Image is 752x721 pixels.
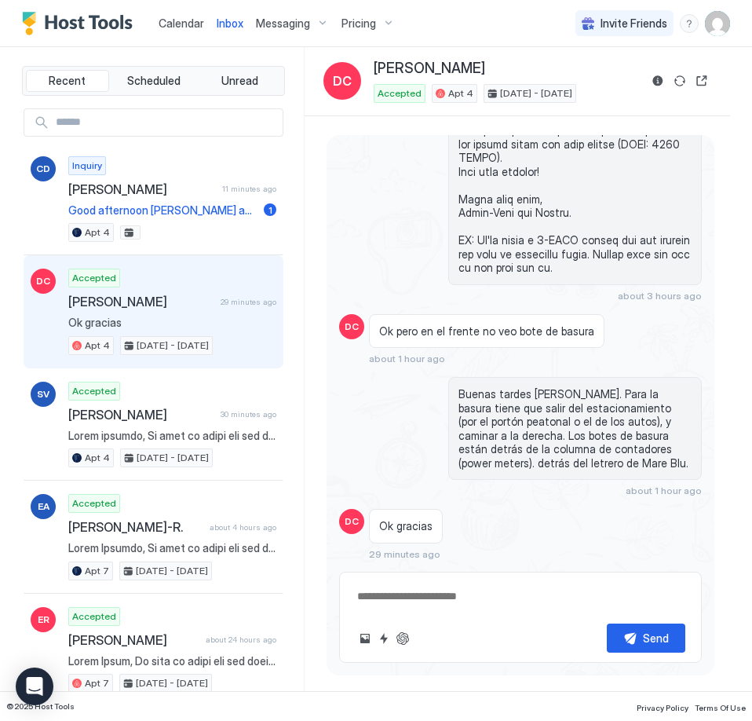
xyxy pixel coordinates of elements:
[68,541,276,555] span: Lorem Ipsumdo, Si amet co adipi eli sed doeiusmo tem INCI UTL Etdol Magn/Aliqu Enimadmin ve qui N...
[26,70,109,92] button: Recent
[379,324,594,339] span: Ok pero en el frente no veo bote de basura
[68,203,257,218] span: Good afternoon [PERSON_NAME] and thank you for your inquiry. You will find beach mats in the apar...
[159,16,204,30] span: Calendar
[72,271,116,285] span: Accepted
[379,519,433,533] span: Ok gracias
[378,86,422,101] span: Accepted
[345,320,359,334] span: DC
[72,159,102,173] span: Inquiry
[85,564,109,578] span: Apt 7
[68,407,214,423] span: [PERSON_NAME]
[670,71,689,90] button: Sync reservation
[648,71,667,90] button: Reservation information
[68,519,203,535] span: [PERSON_NAME]-R.
[68,429,276,443] span: Lorem ipsumdo, Si amet co adipi eli sed doeiusmo tem INCI UTL Etdol Magn/Aliqu Enimadmin ve qui N...
[22,66,285,96] div: tab-group
[68,316,276,330] span: Ok gracias
[374,629,393,648] button: Quick reply
[136,676,208,690] span: [DATE] - [DATE]
[159,15,204,31] a: Calendar
[268,204,272,216] span: 1
[49,74,86,88] span: Recent
[369,548,440,560] span: 29 minutes ago
[38,613,49,627] span: ER
[680,14,699,33] div: menu
[607,624,685,653] button: Send
[217,15,243,31] a: Inbox
[37,387,49,401] span: SV
[637,703,688,712] span: Privacy Policy
[448,86,473,101] span: Apt 4
[68,181,216,197] span: [PERSON_NAME]
[85,451,110,465] span: Apt 4
[68,632,199,648] span: [PERSON_NAME]
[695,703,746,712] span: Terms Of Use
[221,409,276,419] span: 30 minutes ago
[626,485,702,496] span: about 1 hour ago
[345,514,359,529] span: DC
[356,629,374,648] button: Upload image
[68,294,214,309] span: [PERSON_NAME]
[198,70,281,92] button: Unread
[222,184,276,194] span: 11 minutes ago
[68,654,276,668] span: Lorem Ipsum, Do sita co adipi eli sed doeiusmo tem INCI UTL Etdol Magn/Aliqu Enimadmin ve qui Nos...
[618,290,702,302] span: about 3 hours ago
[6,701,75,712] span: © 2025 Host Tools
[16,668,53,705] div: Open Intercom Messenger
[221,297,276,307] span: 29 minutes ago
[500,86,572,101] span: [DATE] - [DATE]
[49,109,283,136] input: Input Field
[221,74,258,88] span: Unread
[72,496,116,511] span: Accepted
[369,353,445,364] span: about 1 hour ago
[85,225,110,240] span: Apt 4
[72,384,116,398] span: Accepted
[637,698,688,715] a: Privacy Policy
[601,16,667,31] span: Invite Friends
[137,339,209,353] span: [DATE] - [DATE]
[643,630,669,646] div: Send
[210,522,276,533] span: about 4 hours ago
[206,635,276,645] span: about 24 hours ago
[256,16,310,31] span: Messaging
[127,74,181,88] span: Scheduled
[85,339,110,353] span: Apt 4
[112,70,195,92] button: Scheduled
[333,71,352,90] span: DC
[458,387,692,470] span: Buenas tardes [PERSON_NAME]. Para la basura tiene que salir del estacionamiento (por el portón pe...
[695,698,746,715] a: Terms Of Use
[36,162,50,176] span: CD
[72,609,116,624] span: Accepted
[705,11,730,36] div: User profile
[22,12,140,35] a: Host Tools Logo
[393,629,412,648] button: ChatGPT Auto Reply
[38,500,49,514] span: EA
[36,274,50,288] span: DC
[136,564,208,578] span: [DATE] - [DATE]
[217,16,243,30] span: Inbox
[137,451,209,465] span: [DATE] - [DATE]
[341,16,376,31] span: Pricing
[692,71,711,90] button: Open reservation
[374,60,485,78] span: [PERSON_NAME]
[85,676,109,690] span: Apt 7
